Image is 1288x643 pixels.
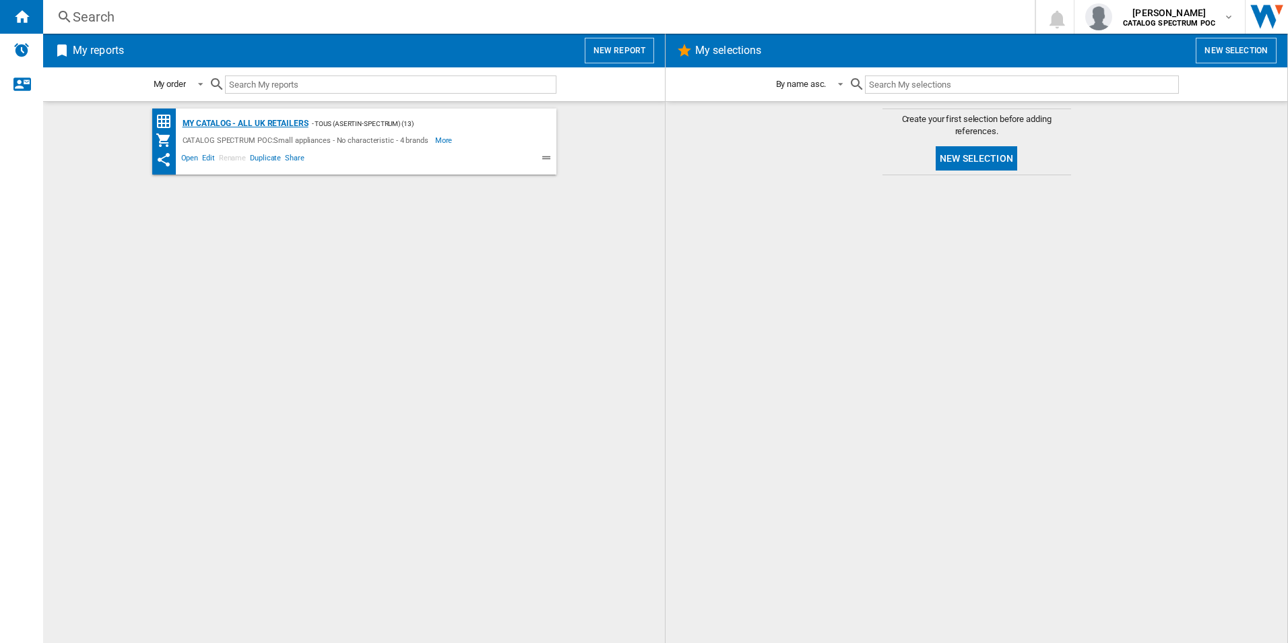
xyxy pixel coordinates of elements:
h2: My selections [693,38,764,63]
input: Search My selections [865,75,1178,94]
span: Share [283,152,307,168]
span: Open [179,152,201,168]
img: profile.jpg [1085,3,1112,30]
span: Edit [200,152,217,168]
div: My order [154,79,186,89]
button: New selection [936,146,1017,171]
ng-md-icon: This report has been shared with you [156,152,172,168]
img: alerts-logo.svg [13,42,30,58]
div: By name asc. [776,79,827,89]
div: - TOUS (asertin-spectrum) (13) [309,115,529,132]
div: Price Ranking [156,113,179,130]
input: Search My reports [225,75,556,94]
span: Create your first selection before adding references. [882,113,1071,137]
button: New report [585,38,654,63]
div: Search [73,7,1000,26]
div: CATALOG SPECTRUM POC:Small appliances - No characteristic - 4 brands [179,132,435,148]
span: Duplicate [248,152,283,168]
span: Rename [217,152,248,168]
span: [PERSON_NAME] [1123,6,1215,20]
span: More [435,132,455,148]
b: CATALOG SPECTRUM POC [1123,19,1215,28]
div: My Assortment [156,132,179,148]
div: My Catalog - all UK retailers [179,115,309,132]
h2: My reports [70,38,127,63]
button: New selection [1196,38,1277,63]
